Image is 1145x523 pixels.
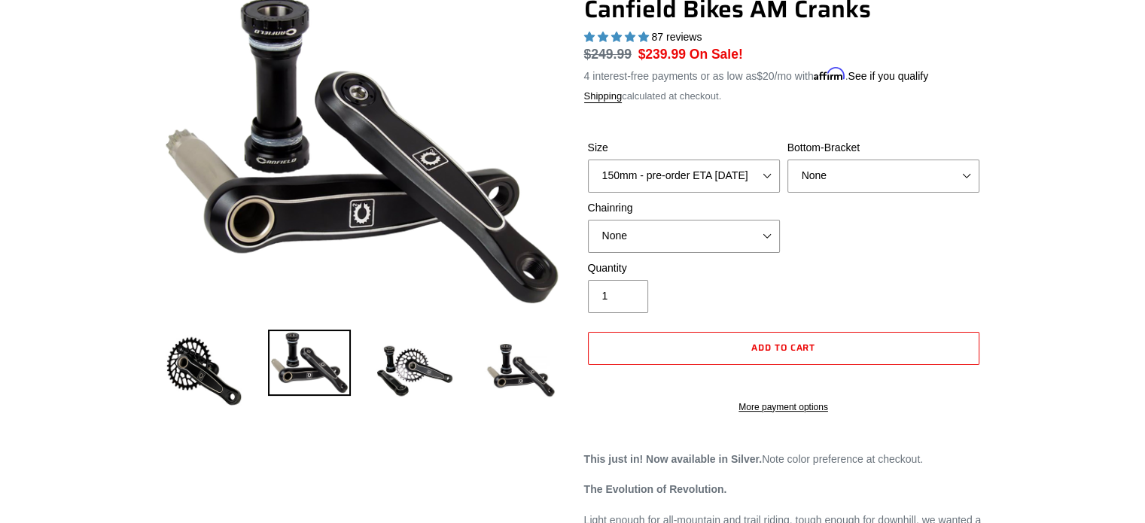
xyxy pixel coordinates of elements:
p: Note color preference at checkout. [584,452,983,467]
span: On Sale! [690,44,743,64]
label: Size [588,140,780,156]
s: $249.99 [584,47,632,62]
img: Load image into Gallery viewer, Canfield Bikes AM Cranks [373,330,456,412]
label: Bottom-Bracket [787,140,979,156]
span: Affirm [814,68,845,81]
button: Add to cart [588,332,979,365]
span: $20 [757,70,774,82]
a: More payment options [588,400,979,414]
img: Load image into Gallery viewer, CANFIELD-AM_DH-CRANKS [479,330,562,412]
img: Load image into Gallery viewer, Canfield Bikes AM Cranks [163,330,245,412]
img: Load image into Gallery viewer, Canfield Cranks [268,330,351,396]
span: 87 reviews [651,31,702,43]
a: Shipping [584,90,623,103]
strong: The Evolution of Revolution. [584,483,727,495]
p: 4 interest-free payments or as low as /mo with . [584,65,929,84]
div: calculated at checkout. [584,89,983,104]
label: Quantity [588,260,780,276]
label: Chainring [588,200,780,216]
a: See if you qualify - Learn more about Affirm Financing (opens in modal) [848,70,928,82]
strong: This just in! Now available in Silver. [584,453,763,465]
span: Add to cart [751,340,816,354]
span: $239.99 [638,47,686,62]
span: 4.97 stars [584,31,652,43]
